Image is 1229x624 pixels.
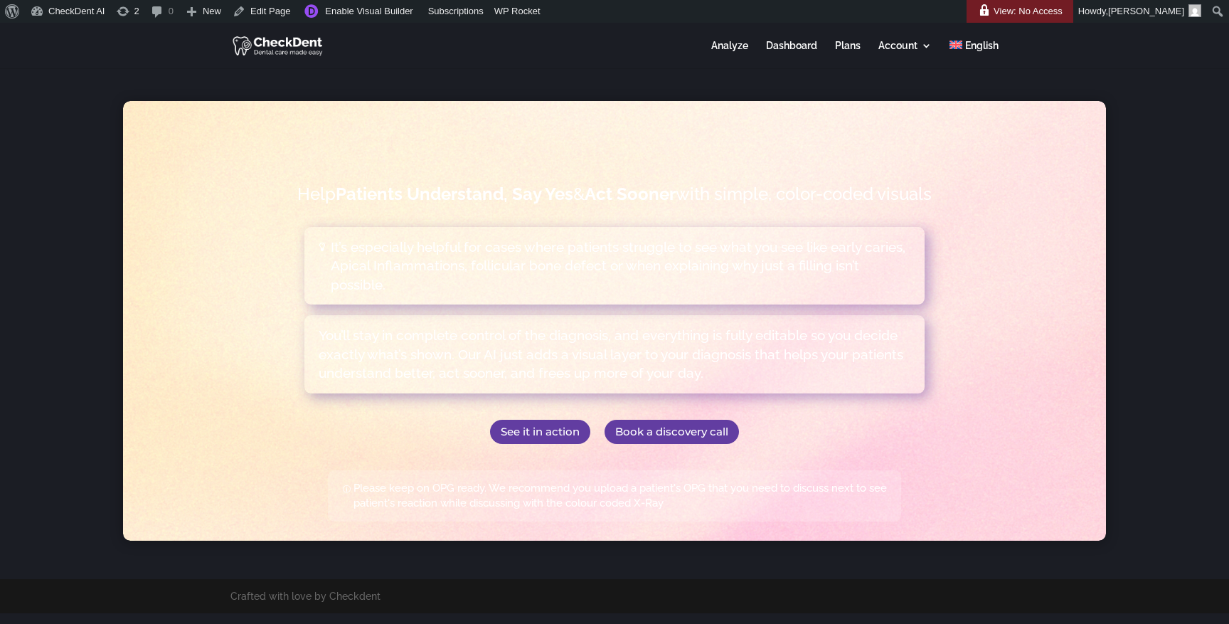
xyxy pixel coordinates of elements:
div: Crafted with love by Checkdent [230,590,381,610]
span: [PERSON_NAME] [1108,6,1184,16]
a: English [949,41,999,68]
img: Arnav Saha [1188,4,1201,17]
a: Dashboard [766,41,817,68]
a: Plans [835,41,861,68]
a: Account [878,41,932,68]
a: See it in action [490,420,590,445]
img: CheckDent AI [233,34,324,57]
strong: Patients Understand, Say Yes [336,184,573,204]
p: Help & with simple, color-coded visuals [280,182,949,206]
span: You’ll stay in complete control of the diagnosis, and everything is fully editable so you decide ... [315,326,915,383]
a: Analyze [711,41,748,68]
span: Please keep on OPG ready. We recommend you upload a patient's OPG that you need to discuss next t... [350,481,890,511]
span: It’s especially helpful for cases where patients struggle to see what you see like early caries, ... [327,238,915,295]
a: Book a discovery call [605,420,739,445]
span: English [965,40,999,51]
h1: Your Diagnosis, Made Instantly Visual. [137,120,1092,156]
span:  [315,238,327,256]
strong: Act Sooner [585,184,676,204]
span: p [339,481,349,497]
